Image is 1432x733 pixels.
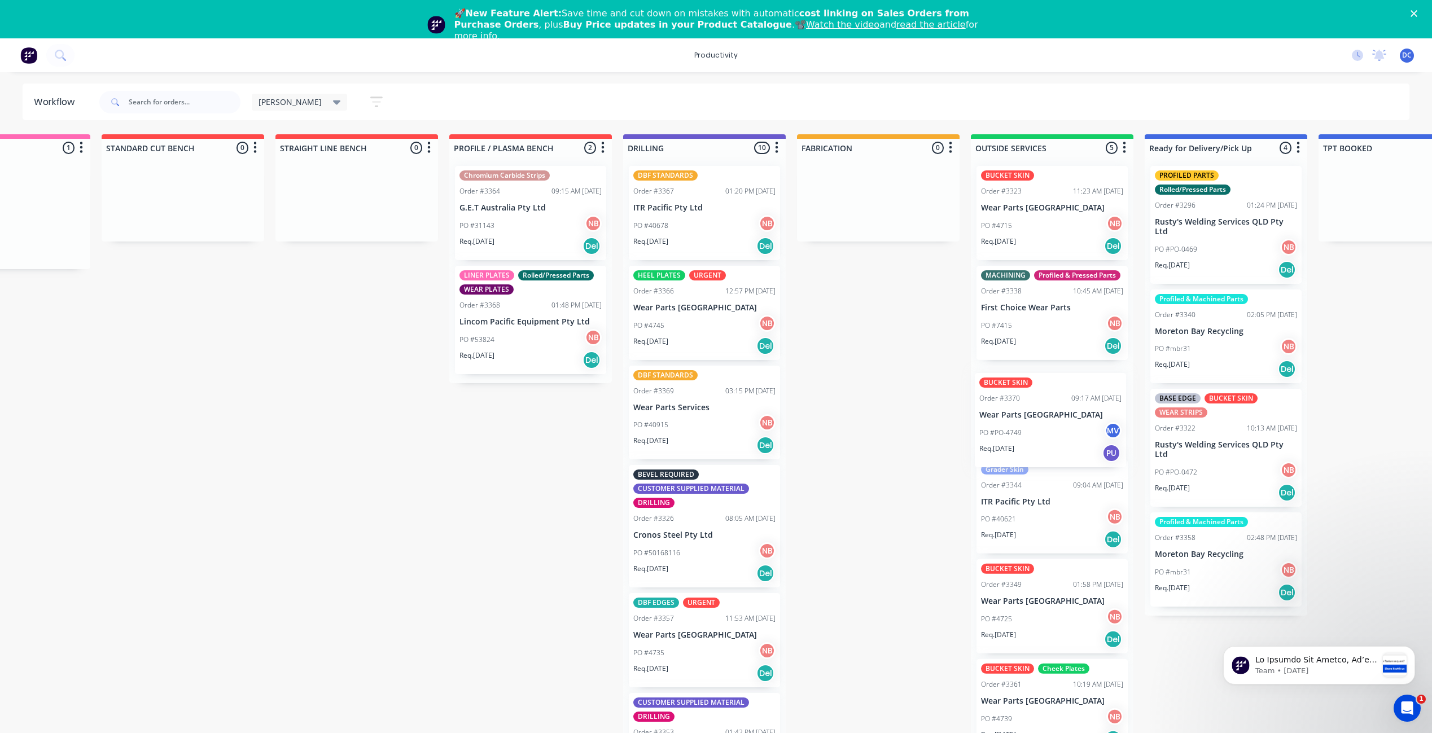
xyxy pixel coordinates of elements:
div: Workflow [34,95,80,109]
a: Watch the video [806,19,879,30]
b: Buy Price updates in your Product Catalogue [563,19,792,30]
img: Profile image for Team [427,16,445,34]
span: [PERSON_NAME] [259,96,322,108]
p: Message from Team, sent 2w ago [49,42,171,52]
div: Close [1411,10,1422,17]
b: New Feature Alert: [466,8,562,19]
input: Search for orders... [129,91,240,113]
img: Factory [20,47,37,64]
span: 1 [1417,695,1426,704]
div: productivity [689,47,743,64]
div: 🚀 Save time and cut down on mistakes with automatic , plus .📽️ and for more info. [454,8,987,42]
span: DC [1402,50,1412,60]
iframe: Intercom live chat [1394,695,1421,722]
a: read the article [896,19,966,30]
iframe: Intercom notifications message [1206,624,1432,703]
b: cost linking on Sales Orders from Purchase Orders [454,8,969,30]
span: Lo Ipsumdo Sit Ametco, Ad’el seddoe tem inci utlabore etdolor magnaaliq en admi veni quisnost exe... [49,32,171,680]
